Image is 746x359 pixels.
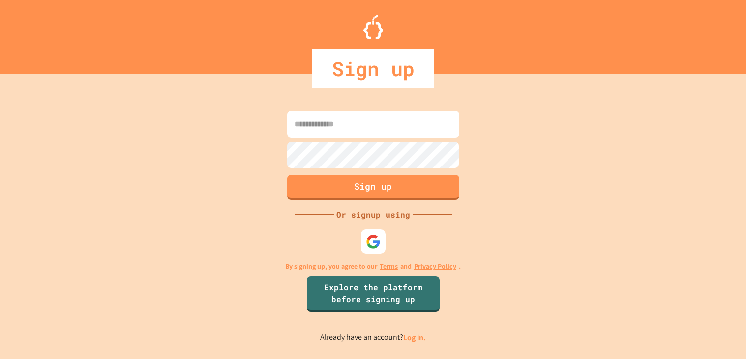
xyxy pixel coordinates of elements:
[320,331,426,344] p: Already have an account?
[287,175,459,200] button: Sign up
[312,49,434,88] div: Sign up
[414,261,456,272] a: Privacy Policy
[366,234,381,249] img: google-icon.svg
[334,209,413,221] div: Or signup using
[380,261,398,272] a: Terms
[403,332,426,343] a: Log in.
[307,276,440,312] a: Explore the platform before signing up
[363,15,383,39] img: Logo.svg
[285,261,461,272] p: By signing up, you agree to our and .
